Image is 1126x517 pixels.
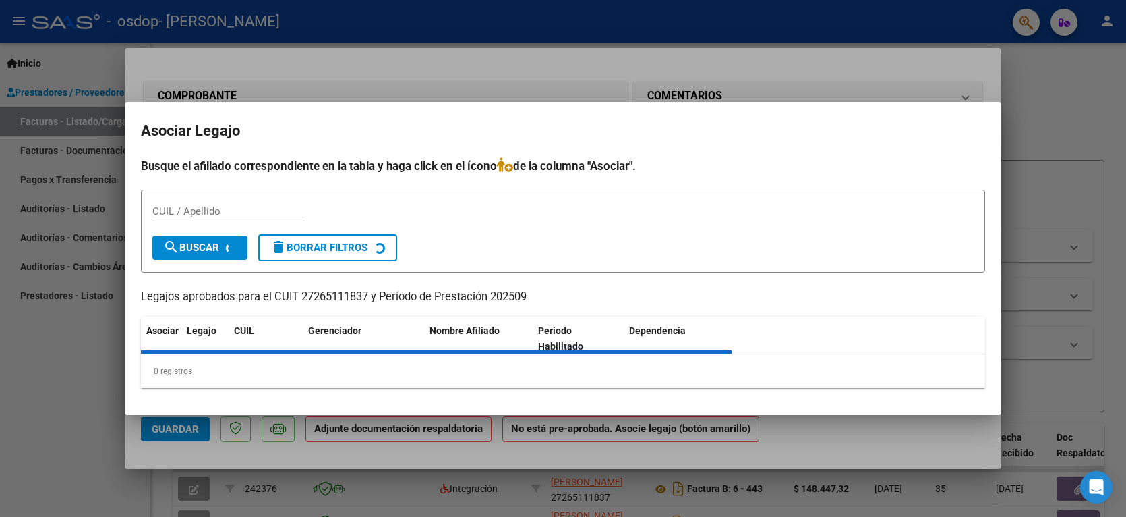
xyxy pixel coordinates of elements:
mat-icon: search [163,239,179,255]
datatable-header-cell: Dependencia [624,317,732,361]
span: Borrar Filtros [270,242,367,254]
h2: Asociar Legajo [141,118,985,144]
h4: Busque el afiliado correspondiente en la tabla y haga click en el ícono de la columna "Asociar". [141,157,985,175]
span: Periodo Habilitado [538,325,583,352]
span: Legajo [187,325,216,336]
span: Asociar [146,325,179,336]
mat-icon: delete [270,239,287,255]
span: Gerenciador [308,325,361,336]
div: 0 registros [141,354,985,388]
span: CUIL [234,325,254,336]
button: Buscar [152,236,247,260]
datatable-header-cell: Asociar [141,317,181,361]
datatable-header-cell: CUIL [229,317,303,361]
datatable-header-cell: Periodo Habilitado [533,317,624,361]
p: Legajos aprobados para el CUIT 27265111837 y Período de Prestación 202509 [141,289,985,306]
button: Borrar Filtros [258,234,397,261]
span: Nombre Afiliado [429,325,500,336]
span: Buscar [163,242,219,254]
span: Dependencia [629,325,686,336]
datatable-header-cell: Nombre Afiliado [424,317,533,361]
datatable-header-cell: Gerenciador [303,317,424,361]
datatable-header-cell: Legajo [181,317,229,361]
div: Open Intercom Messenger [1080,471,1113,504]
